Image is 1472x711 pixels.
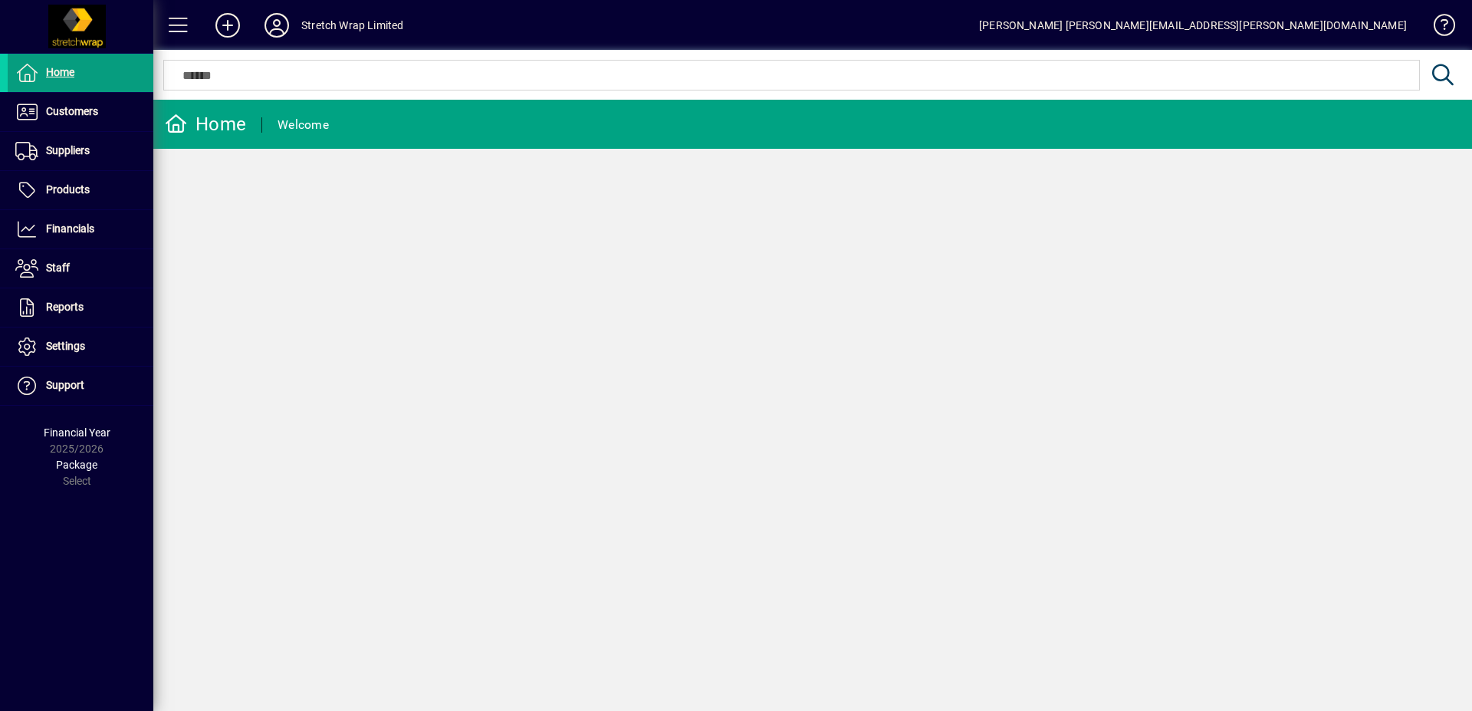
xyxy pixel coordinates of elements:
[46,262,70,274] span: Staff
[44,426,110,439] span: Financial Year
[46,105,98,117] span: Customers
[252,12,301,39] button: Profile
[46,222,94,235] span: Financials
[46,144,90,156] span: Suppliers
[8,288,153,327] a: Reports
[8,328,153,366] a: Settings
[8,210,153,249] a: Financials
[203,12,252,39] button: Add
[46,379,84,391] span: Support
[278,113,329,137] div: Welcome
[165,112,246,137] div: Home
[46,340,85,352] span: Settings
[46,183,90,196] span: Products
[8,171,153,209] a: Products
[46,301,84,313] span: Reports
[56,459,97,471] span: Package
[301,13,404,38] div: Stretch Wrap Limited
[8,132,153,170] a: Suppliers
[8,249,153,288] a: Staff
[1422,3,1453,53] a: Knowledge Base
[8,93,153,131] a: Customers
[979,13,1407,38] div: [PERSON_NAME] [PERSON_NAME][EMAIL_ADDRESS][PERSON_NAME][DOMAIN_NAME]
[8,367,153,405] a: Support
[46,66,74,78] span: Home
